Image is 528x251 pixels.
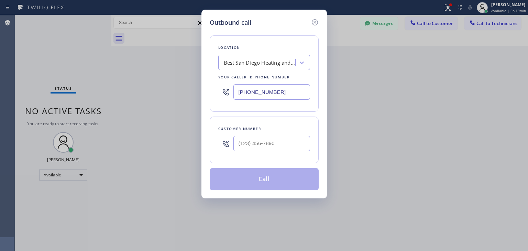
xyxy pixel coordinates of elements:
div: Location [218,44,310,51]
div: Customer number [218,125,310,132]
h5: Outbound call [210,18,251,27]
button: Call [210,168,319,190]
input: (123) 456-7890 [233,84,310,100]
div: Best San Diego Heating and Air Conditioning [224,59,296,67]
input: (123) 456-7890 [233,136,310,151]
div: Your caller id phone number [218,74,310,81]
